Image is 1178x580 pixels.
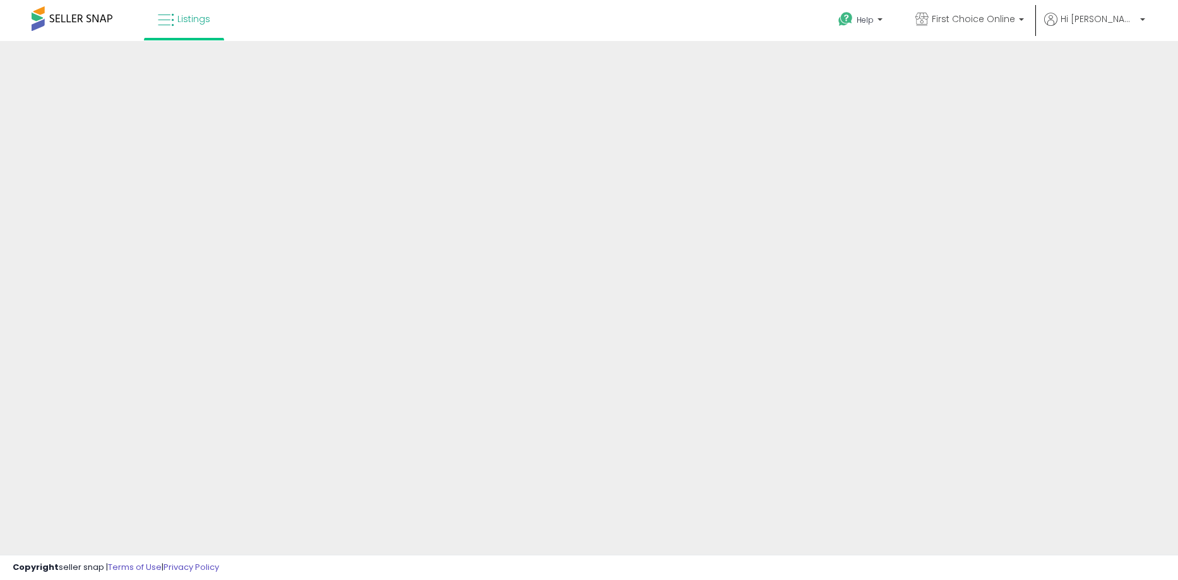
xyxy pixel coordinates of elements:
[828,2,895,41] a: Help
[13,561,59,573] strong: Copyright
[932,13,1015,25] span: First Choice Online
[13,562,219,574] div: seller snap | |
[857,15,874,25] span: Help
[177,13,210,25] span: Listings
[108,561,162,573] a: Terms of Use
[1061,13,1136,25] span: Hi [PERSON_NAME]
[164,561,219,573] a: Privacy Policy
[838,11,854,27] i: Get Help
[1044,13,1145,41] a: Hi [PERSON_NAME]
